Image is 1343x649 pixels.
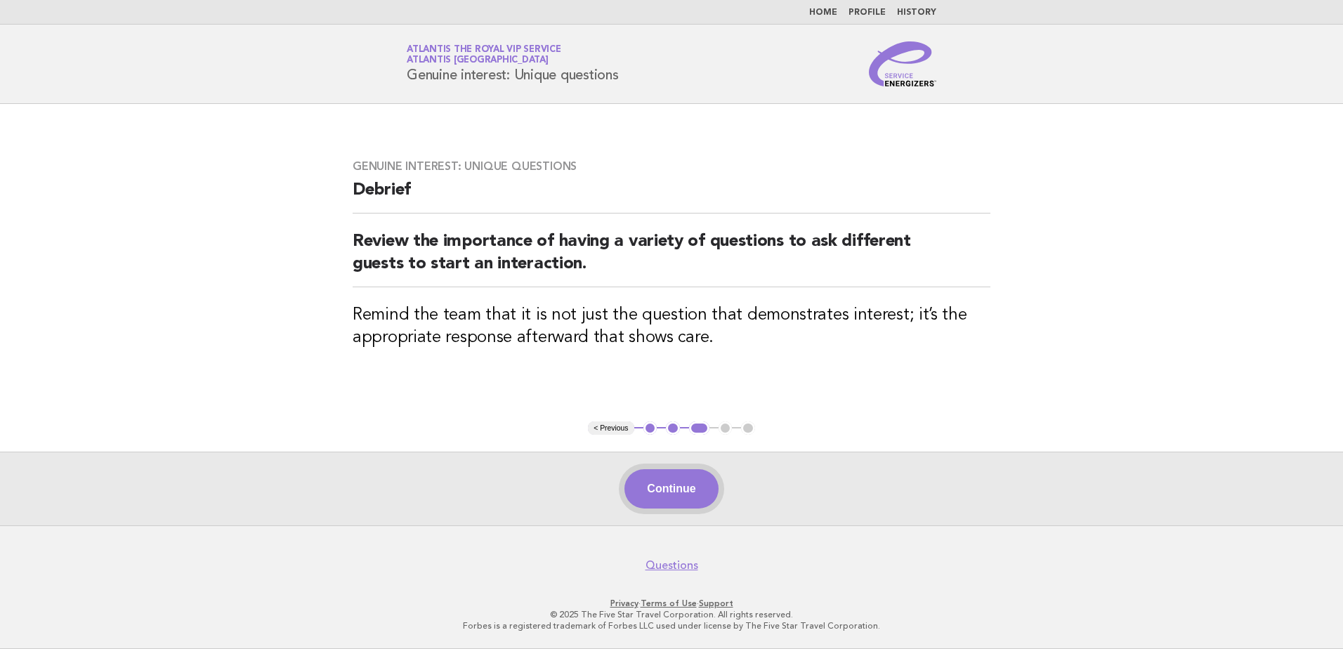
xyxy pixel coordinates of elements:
a: Home [809,8,837,17]
a: Privacy [610,598,638,608]
h3: Remind the team that it is not just the question that demonstrates interest; it’s the appropriate... [353,304,990,349]
button: Continue [624,469,718,509]
button: 1 [643,421,657,435]
p: Forbes is a registered trademark of Forbes LLC used under license by The Five Star Travel Corpora... [242,620,1101,631]
a: Questions [646,558,698,572]
h1: Genuine interest: Unique questions [407,46,619,82]
p: © 2025 The Five Star Travel Corporation. All rights reserved. [242,609,1101,620]
h2: Review the importance of having a variety of questions to ask different guests to start an intera... [353,230,990,287]
a: Atlantis the Royal VIP ServiceAtlantis [GEOGRAPHIC_DATA] [407,45,561,65]
button: 3 [689,421,709,435]
button: 2 [666,421,680,435]
a: History [897,8,936,17]
h3: Genuine interest: Unique questions [353,159,990,173]
a: Terms of Use [641,598,697,608]
img: Service Energizers [869,41,936,86]
button: < Previous [588,421,634,435]
h2: Debrief [353,179,990,214]
p: · · [242,598,1101,609]
span: Atlantis [GEOGRAPHIC_DATA] [407,56,549,65]
a: Profile [849,8,886,17]
a: Support [699,598,733,608]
